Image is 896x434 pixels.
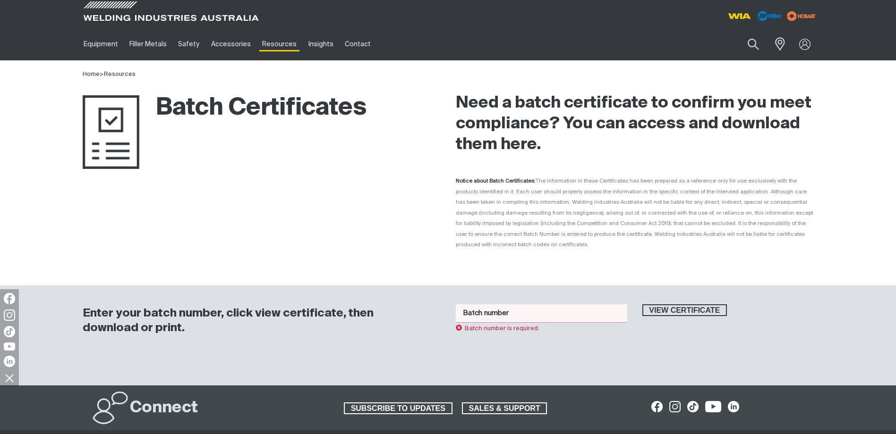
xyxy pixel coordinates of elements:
[642,304,727,317] button: View certificate
[784,9,819,23] img: miller
[78,28,633,60] nav: Main
[344,402,452,415] a: SUBSCRIBE TO UPDATES
[456,93,814,155] h2: Need a batch certificate to confirm you meet compliance? You can access and download them here.
[172,28,205,60] a: Safety
[463,402,546,415] span: SALES & SUPPORT
[345,402,452,415] span: SUBSCRIBE TO UPDATES
[456,178,536,184] strong: Notice about Batch Certificates:
[302,28,339,60] a: Insights
[737,33,769,55] button: Search products
[205,28,256,60] a: Accessories
[4,356,15,367] img: LinkedIn
[124,28,172,60] a: Filler Metals
[83,306,431,335] h3: Enter your batch number, click view certificate, then download or print.
[100,71,104,77] span: >
[643,304,726,317] span: View certificate
[4,293,15,304] img: Facebook
[78,28,124,60] a: Equipment
[256,28,302,60] a: Resources
[456,325,540,332] span: Batch number is required.
[4,326,15,337] img: TikTok
[104,71,136,77] a: Resources
[456,178,813,247] span: The information in these Certificates has been prepared as a reference only for use exclusively w...
[4,309,15,321] img: Instagram
[83,71,100,77] a: Home
[130,398,198,418] h2: Connect
[1,370,17,386] img: hide socials
[339,28,376,60] a: Contact
[4,342,15,351] img: YouTube
[725,33,769,55] input: Product name or item number...
[83,93,367,124] h1: Batch Certificates
[462,402,547,415] a: SALES & SUPPORT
